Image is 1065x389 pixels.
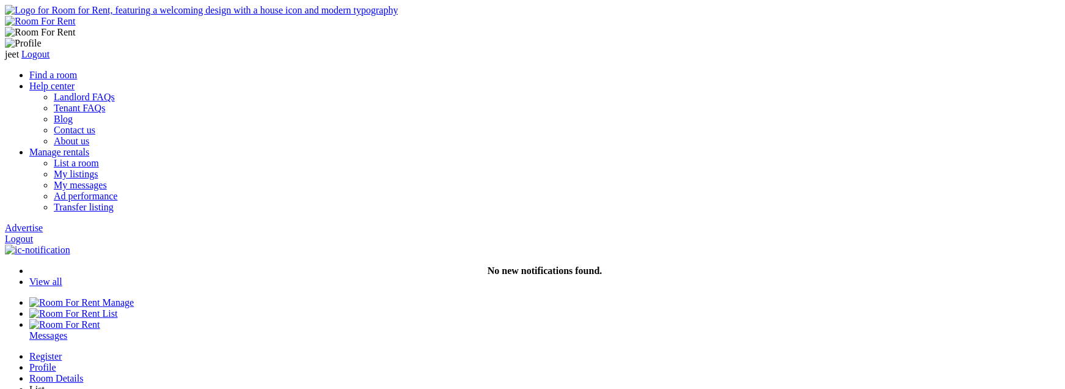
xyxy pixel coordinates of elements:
[54,191,117,201] a: Ad performance
[54,125,95,135] a: Contact us
[29,276,62,287] a: View all
[54,202,114,212] a: Transfer listing
[54,180,107,190] a: My messages
[29,81,75,91] a: Help center
[29,297,100,308] img: Room For Rent
[5,27,76,38] img: Room For Rent
[29,362,56,372] span: Profile
[29,351,1060,362] a: Register
[29,373,1060,384] a: Room Details
[5,49,19,59] span: jeet
[29,362,1060,373] a: Profile
[5,5,398,16] img: Logo for Room for Rent, featuring a welcoming design with a house icon and modern typography
[29,297,134,308] a: Manage
[5,245,70,256] img: ic-notification
[29,70,77,80] a: Find a room
[29,308,117,319] a: List
[54,92,115,102] a: Landlord FAQs
[54,114,73,124] a: Blog
[5,16,76,27] img: Room For Rent
[29,319,1060,341] a: Room For Rent Messages
[29,330,67,341] span: Messages
[5,38,42,49] img: Profile
[21,49,49,59] a: Logout
[54,136,89,146] a: About us
[29,319,100,330] img: Room For Rent
[54,169,98,179] a: My listings
[29,147,89,157] a: Manage rentals
[103,308,118,319] span: List
[103,297,134,308] span: Manage
[54,103,105,113] a: Tenant FAQs
[488,265,602,276] strong: No new notifications found.
[29,351,62,361] span: Register
[54,158,99,168] a: List a room
[29,373,83,383] span: Room Details
[5,234,33,244] a: Logout
[5,223,43,233] a: Advertise
[29,308,100,319] img: Room For Rent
